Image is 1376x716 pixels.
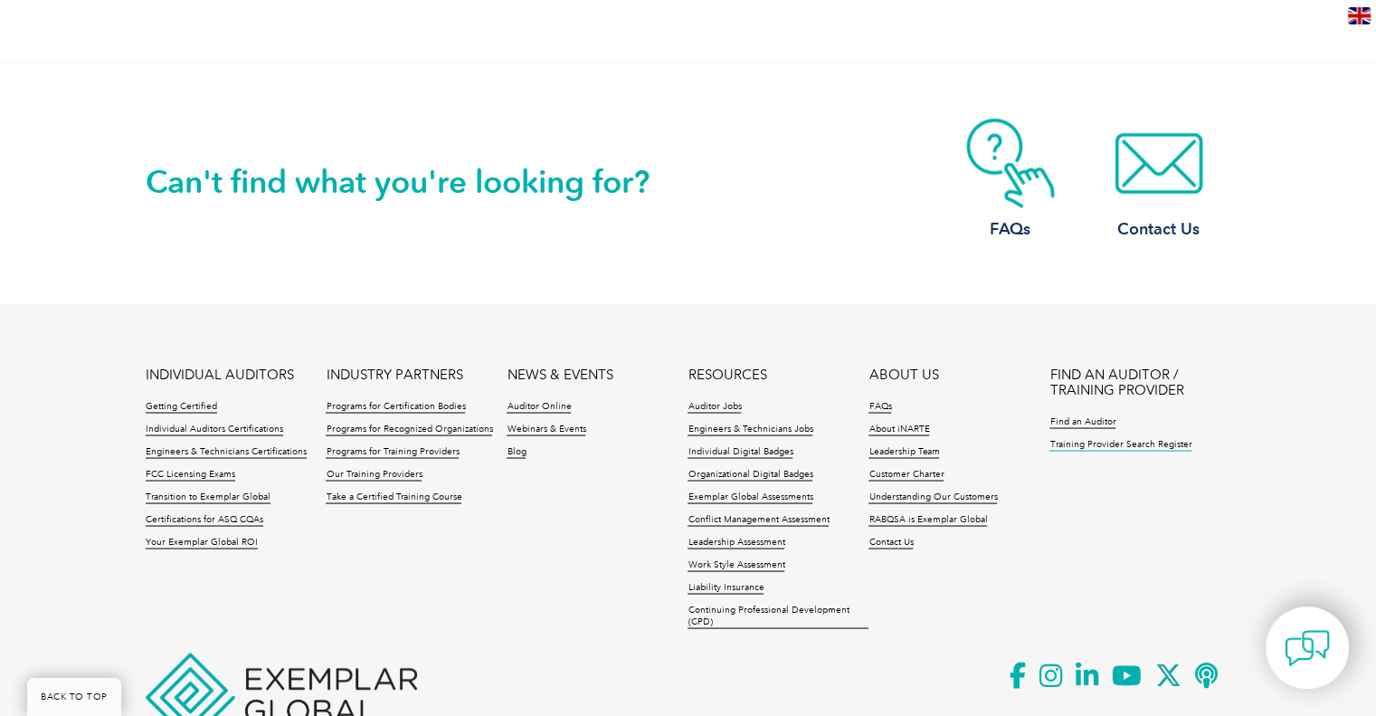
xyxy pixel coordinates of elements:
[868,400,891,413] a: FAQs
[688,558,784,571] a: Work Style Assessment
[868,367,938,382] a: ABOUT US
[938,217,1083,240] h3: FAQs
[146,367,294,382] a: INDIVIDUAL AUDITORS
[868,536,913,549] a: Contact Us
[1087,118,1231,240] a: Contact Us
[146,468,235,481] a: FCC Licensing Exams
[1087,118,1231,208] img: contact-email.webp
[868,491,997,503] a: Understanding Our Customers
[868,513,987,526] a: RABQSA is Exemplar Global
[688,581,764,594] a: Liability Insurance
[868,445,939,458] a: Leadership Team
[688,423,812,435] a: Engineers & Technicians Jobs
[326,468,422,481] a: Our Training Providers
[868,468,944,481] a: Customer Charter
[146,167,688,196] h2: Can't find what you're looking for?
[1348,7,1371,24] img: en
[1049,367,1230,397] a: FIND AN AUDITOR / TRAINING PROVIDER
[1049,415,1115,428] a: Find an Auditor
[688,445,792,458] a: Individual Digital Badges
[688,536,784,549] a: Leadership Assessment
[146,445,307,458] a: Engineers & Technicians Certifications
[688,604,868,628] a: Continuing Professional Development (CPD)
[688,491,812,503] a: Exemplar Global Assessments
[146,491,270,503] a: Transition to Exemplar Global
[326,491,461,503] a: Take a Certified Training Course
[938,118,1083,240] a: FAQs
[326,400,465,413] a: Programs for Certification Bodies
[507,400,571,413] a: Auditor Online
[27,678,121,716] a: BACK TO TOP
[1049,438,1191,451] a: Training Provider Search Register
[146,513,263,526] a: Certifications for ASQ CQAs
[688,400,741,413] a: Auditor Jobs
[326,423,492,435] a: Programs for Recognized Organizations
[938,118,1083,208] img: contact-faq.webp
[146,423,283,435] a: Individual Auditors Certifications
[688,468,812,481] a: Organizational Digital Badges
[146,536,258,549] a: Your Exemplar Global ROI
[326,367,462,382] a: INDUSTRY PARTNERS
[326,445,459,458] a: Programs for Training Providers
[688,513,829,526] a: Conflict Management Assessment
[507,445,526,458] a: Blog
[507,367,612,382] a: NEWS & EVENTS
[507,423,585,435] a: Webinars & Events
[1285,625,1330,671] img: contact-chat.png
[868,423,929,435] a: About iNARTE
[1087,217,1231,240] h3: Contact Us
[146,400,217,413] a: Getting Certified
[688,367,766,382] a: RESOURCES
